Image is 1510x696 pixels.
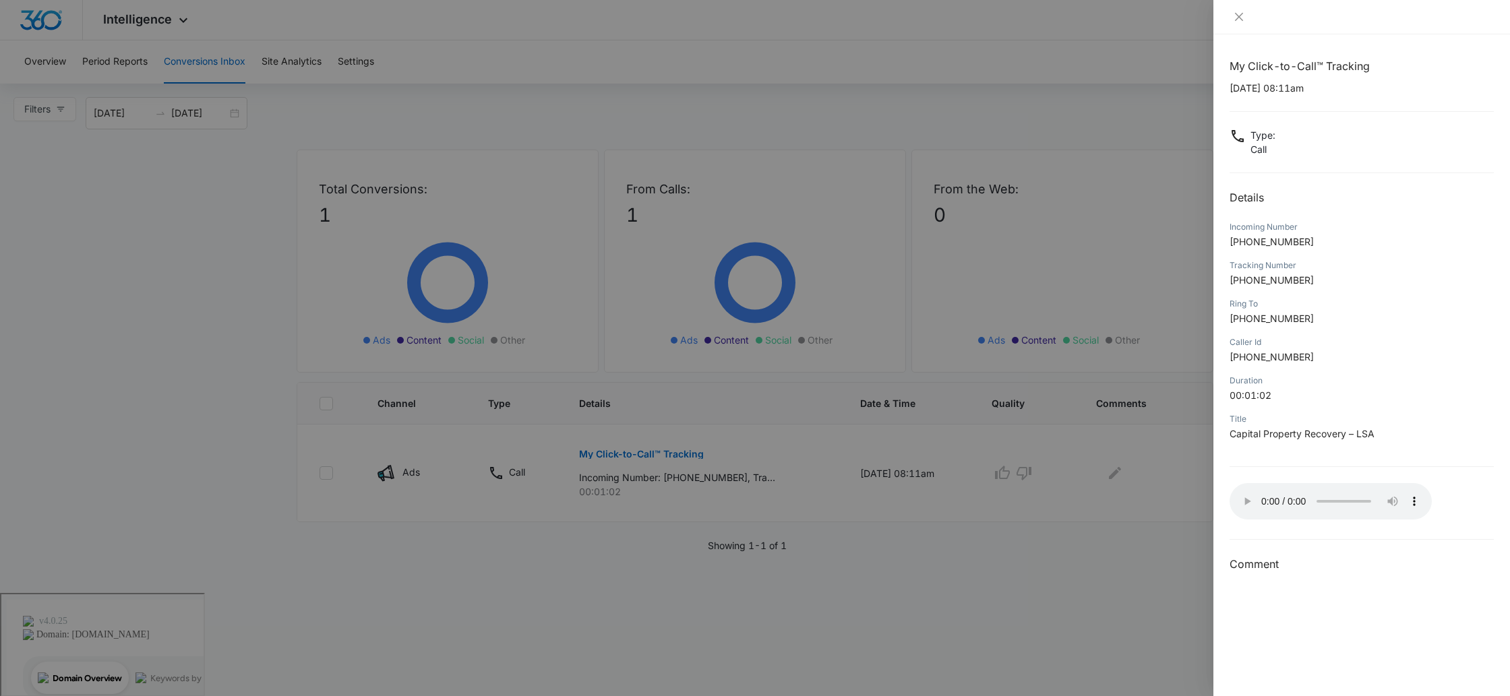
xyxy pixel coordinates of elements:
[1230,221,1494,233] div: Incoming Number
[134,78,145,89] img: tab_keywords_by_traffic_grey.svg
[1230,556,1494,572] h3: Comment
[22,22,32,32] img: logo_orange.svg
[1230,313,1314,324] span: [PHONE_NUMBER]
[1230,375,1494,387] div: Duration
[1230,298,1494,310] div: Ring To
[1230,428,1375,439] span: Capital Property Recovery – LSA
[51,80,121,88] div: Domain Overview
[1250,128,1275,142] p: Type :
[36,78,47,89] img: tab_domain_overview_orange.svg
[1230,259,1494,272] div: Tracking Number
[1230,351,1314,362] span: [PHONE_NUMBER]
[149,80,227,88] div: Keywords by Traffic
[1230,413,1494,425] div: Title
[1230,236,1314,247] span: [PHONE_NUMBER]
[1250,142,1275,156] p: Call
[1234,11,1244,22] span: close
[38,22,66,32] div: v 4.0.25
[22,35,32,46] img: website_grey.svg
[1230,81,1494,95] p: [DATE] 08:11am
[1230,274,1314,286] span: [PHONE_NUMBER]
[1230,189,1494,205] h2: Details
[35,35,148,46] div: Domain: [DOMAIN_NAME]
[1230,336,1494,348] div: Caller Id
[1230,389,1271,401] span: 00:01:02
[1230,11,1248,23] button: Close
[1230,58,1494,74] h1: My Click-to-Call™ Tracking
[1230,483,1432,519] audio: Your browser does not support the audio tag.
